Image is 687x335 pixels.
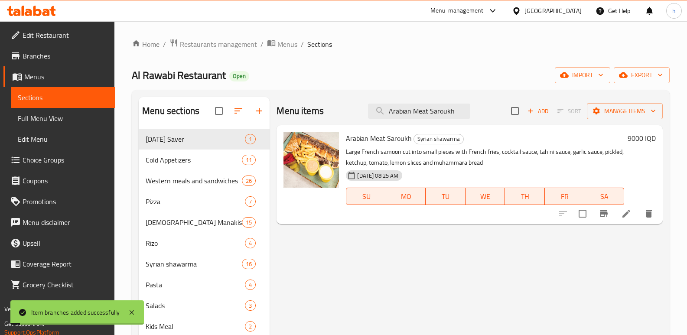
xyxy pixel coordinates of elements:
[245,198,255,206] span: 7
[23,196,108,207] span: Promotions
[3,212,115,233] a: Menu disclaimer
[146,196,245,207] span: Pizza
[505,188,545,205] button: TH
[24,72,108,82] span: Menus
[3,170,115,191] a: Coupons
[23,51,108,61] span: Branches
[508,190,541,203] span: TH
[139,170,270,191] div: Western meals and sandwiches26
[584,188,624,205] button: SA
[3,274,115,295] a: Grocery Checklist
[242,259,256,269] div: items
[3,254,115,274] a: Coverage Report
[23,155,108,165] span: Choice Groups
[139,233,270,254] div: Rizo4
[31,308,120,317] div: Item branches added successfully
[245,196,256,207] div: items
[146,259,242,269] span: Syrian shawarma
[628,132,656,144] h6: 9000 IQD
[346,132,412,145] span: Arabian Meat Saroukh
[23,238,108,248] span: Upsell
[245,134,256,144] div: items
[180,39,257,49] span: Restaurants management
[139,295,270,316] div: Salads3
[228,101,249,121] span: Sort sections
[242,217,256,228] div: items
[245,321,256,332] div: items
[11,129,115,150] a: Edit Menu
[3,233,115,254] a: Upsell
[142,104,199,117] h2: Menu sections
[245,238,256,248] div: items
[163,39,166,49] li: /
[307,39,332,49] span: Sections
[426,188,466,205] button: TU
[430,6,484,16] div: Menu-management
[146,134,245,144] span: [DATE] Saver
[139,212,270,233] div: [DEMOGRAPHIC_DATA] Manakish15
[277,104,324,117] h2: Menu items
[23,30,108,40] span: Edit Restaurant
[146,238,245,248] div: Rizo
[11,108,115,129] a: Full Menu View
[18,113,108,124] span: Full Menu View
[562,70,603,81] span: import
[672,6,676,16] span: h
[545,188,585,205] button: FR
[139,254,270,274] div: Syrian shawarma16
[588,190,621,203] span: SA
[242,260,255,268] span: 16
[3,150,115,170] a: Choice Groups
[229,71,249,81] div: Open
[638,203,659,224] button: delete
[245,281,255,289] span: 4
[390,190,423,203] span: MO
[526,106,550,116] span: Add
[139,274,270,295] div: Pasta4
[249,101,270,121] button: Add section
[466,188,505,205] button: WE
[23,280,108,290] span: Grocery Checklist
[245,135,255,143] span: 1
[283,132,339,188] img: Arabian Meat Saroukh
[469,190,502,203] span: WE
[594,106,656,117] span: Manage items
[242,155,256,165] div: items
[3,25,115,46] a: Edit Restaurant
[146,280,245,290] div: Pasta
[146,176,242,186] span: Western meals and sandwiches
[242,176,256,186] div: items
[350,190,382,203] span: SU
[146,321,245,332] span: Kids Meal
[210,102,228,120] span: Select all sections
[132,39,670,50] nav: breadcrumb
[139,191,270,212] div: Pizza7
[245,280,256,290] div: items
[614,67,670,83] button: export
[4,303,26,315] span: Version:
[146,134,245,144] div: Ramadan Saver
[11,87,115,108] a: Sections
[4,318,44,329] span: Get support on:
[621,70,663,81] span: export
[23,259,108,269] span: Coverage Report
[260,39,264,49] li: /
[169,39,257,50] a: Restaurants management
[23,217,108,228] span: Menu disclaimer
[132,39,160,49] a: Home
[277,39,297,49] span: Menus
[132,65,226,85] span: Al Rawabi Restaurant
[386,188,426,205] button: MO
[146,217,242,228] span: [DEMOGRAPHIC_DATA] Manakish
[555,67,610,83] button: import
[245,322,255,331] span: 2
[18,92,108,103] span: Sections
[146,300,245,311] span: Salads
[18,134,108,144] span: Edit Menu
[146,155,242,165] span: Cold Appetizers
